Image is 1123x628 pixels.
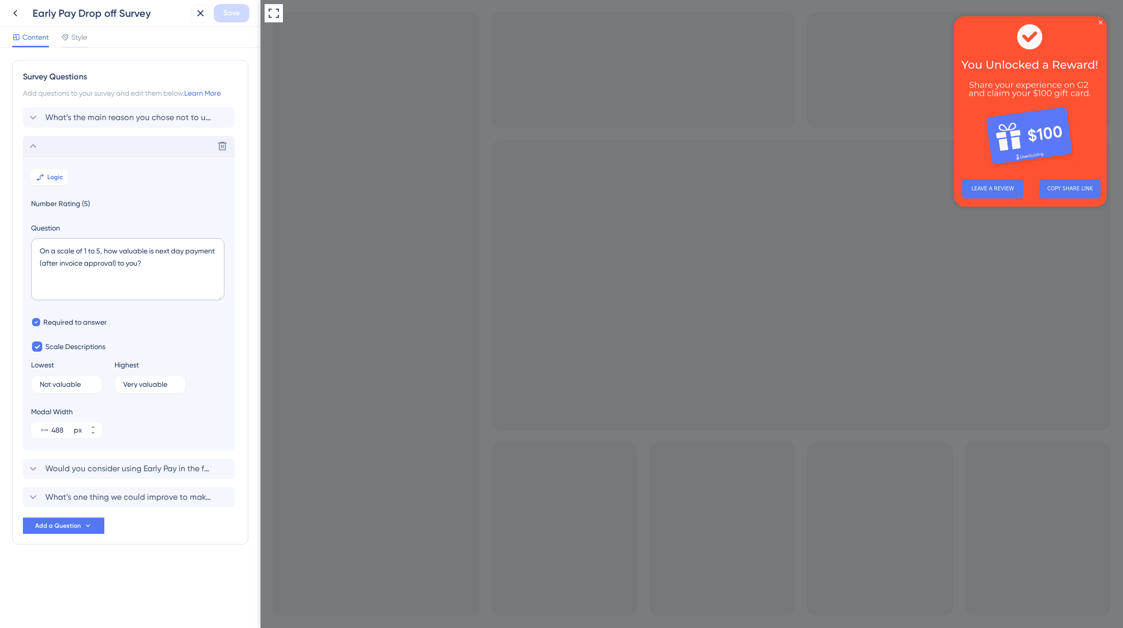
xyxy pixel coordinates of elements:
[12,26,240,51] div: On a scale of 1 to 5, how valuable is next day payment (after invoice approval) to you?
[184,89,221,97] a: Learn More
[145,4,149,8] div: Close Preview
[8,8,20,20] div: Go to Question 1
[228,8,240,20] div: Close survey
[22,31,49,43] span: Content
[31,222,226,234] label: Question
[33,6,187,20] div: Early Pay Drop off Survey
[71,31,87,43] span: Style
[130,59,142,70] button: Rate 4
[214,4,249,22] button: Save
[85,163,147,182] button: COPY SHARE LINK
[31,197,226,210] span: Number Rating (5)
[84,422,102,430] button: px
[31,169,68,185] button: Logic
[94,59,154,70] div: Number rating from 1 to 5
[47,173,63,181] span: Logic
[85,105,172,118] span: Powered by UserGuiding
[84,430,102,438] button: px
[118,8,131,20] span: Question 2 / 4
[94,79,154,88] div: Very valuable
[43,316,107,328] span: Required to answer
[123,381,177,388] input: Type the value
[74,424,82,436] div: px
[31,238,224,300] textarea: On a scale of 1 to 5, how valuable is next day payment (after invoice approval) to you?
[31,406,102,418] div: Modal Width
[118,59,130,70] button: Rate 3
[142,59,154,70] button: Rate 5
[45,340,105,353] span: Scale Descriptions
[51,424,72,436] input: px
[23,71,238,83] div: Survey Questions
[31,359,54,371] div: Lowest
[94,59,106,70] button: Rate 1
[35,522,81,530] span: Add a Question
[94,70,154,79] div: Not valuable
[45,463,213,475] span: Would you consider using Early Pay in the future?
[114,359,139,371] div: Highest
[8,163,69,182] button: LEAVE A REVIEW
[40,381,94,388] input: Type the value
[106,59,118,70] button: Rate 2
[223,7,240,19] span: Save
[45,111,213,124] span: What’s the main reason you chose not to use Early Pay?
[23,87,238,99] div: Add questions to your survey and edit them below.
[23,518,104,534] button: Add a Question
[45,491,213,503] span: What’s one thing we could improve to make Early Pay more useful?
